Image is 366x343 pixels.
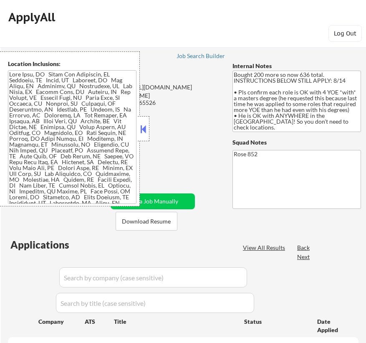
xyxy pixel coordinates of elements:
button: Log Out [328,25,362,42]
div: ApplyAll [8,10,58,24]
div: Title [114,318,236,326]
div: Internal Notes [232,62,361,70]
div: Squad Notes [232,138,361,147]
div: Status [244,314,305,329]
div: View All Results [243,244,288,252]
div: Job Search Builder [177,53,225,59]
div: Back [297,244,310,252]
input: Search by title (case sensitive) [56,293,254,313]
div: Date Applied [317,318,348,334]
button: Add a Job Manually [111,193,195,209]
button: Download Resume [116,212,177,231]
div: ATS [85,318,114,326]
a: Job Search Builder [177,53,225,61]
div: Applications [10,240,93,250]
input: Search by company (case sensitive) [59,267,247,287]
div: Next [297,253,310,261]
div: Location Inclusions: [8,60,136,68]
div: 6827165526 [103,99,222,107]
div: Company [38,318,85,326]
